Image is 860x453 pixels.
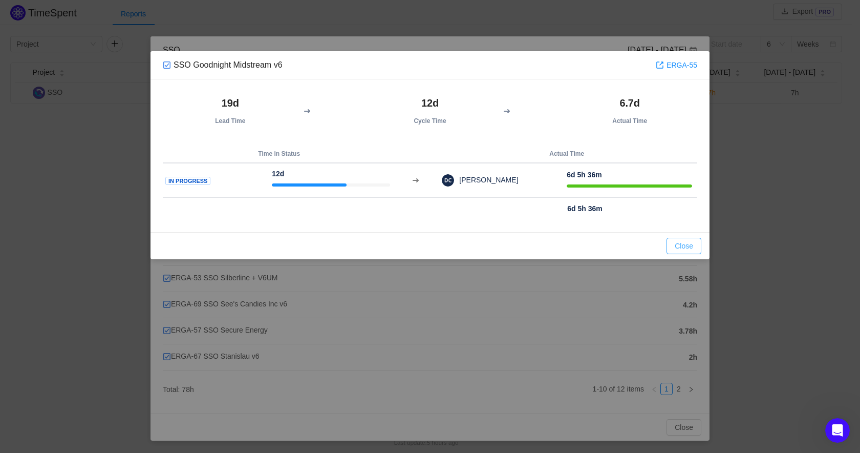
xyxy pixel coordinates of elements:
[222,97,239,109] strong: 19d
[362,92,498,130] th: Cycle Time
[567,204,602,213] strong: 6d 5h 36m
[163,59,283,71] div: SSO Goodnight Midstream v6
[666,238,701,254] button: Close
[436,145,697,163] th: Actual Time
[562,92,697,130] th: Actual Time
[567,171,601,179] strong: 6d 5h 36m
[825,418,850,443] iframe: Intercom live chat
[272,170,284,178] strong: 12d
[163,92,298,130] th: Lead Time
[163,145,395,163] th: Time in Status
[165,177,210,186] span: In Progress
[442,174,454,187] img: 14f0631d12a29bac98f17fe98c46d882
[421,97,439,109] strong: 12d
[656,59,697,71] a: ERGA-55
[454,176,518,184] span: [PERSON_NAME]
[619,97,639,109] strong: 6.7d
[163,61,171,69] img: 10318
